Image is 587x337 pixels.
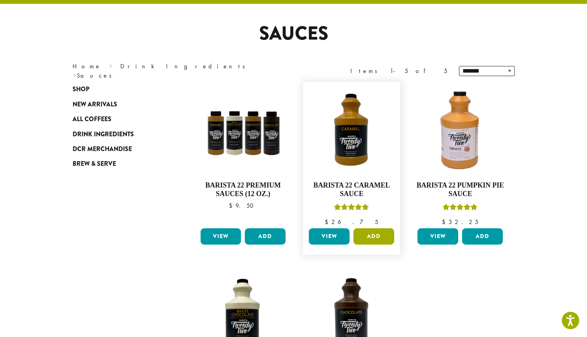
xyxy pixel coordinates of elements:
a: Brew & Serve [73,156,166,171]
bdi: 9.50 [229,202,257,210]
span: New Arrivals [73,100,117,109]
a: Barista 22 Premium Sauces (12 oz.) $9.50 [199,86,288,225]
a: New Arrivals [73,97,166,112]
div: Rated 5.00 out of 5 [334,203,369,214]
span: $ [325,218,331,226]
button: Add [245,228,286,245]
h4: Barista 22 Premium Sauces (12 oz.) [199,181,288,198]
a: Drink Ingredients [73,127,166,141]
span: All Coffees [73,115,111,124]
span: Shop [73,85,89,94]
span: $ [442,218,448,226]
a: Shop [73,82,166,97]
a: View [417,228,458,245]
span: Brew & Serve [73,159,116,169]
a: Barista 22 Caramel SauceRated 5.00 out of 5 $26.75 [307,86,396,225]
h4: Barista 22 Caramel Sauce [307,181,396,198]
button: Add [353,228,394,245]
span: › [73,68,76,80]
bdi: 26.75 [325,218,378,226]
a: View [201,228,241,245]
div: Rated 5.00 out of 5 [443,203,478,214]
a: DCR Merchandise [73,142,166,156]
button: Add [462,228,503,245]
img: B22SauceSqueeze_All-300x300.png [198,86,287,175]
div: Items 1-5 of 5 [350,66,447,76]
a: Drink Ingredients [120,62,250,70]
a: Barista 22 Pumpkin Pie SauceRated 5.00 out of 5 $32.25 [416,86,505,225]
span: DCR Merchandise [73,144,132,154]
nav: Breadcrumb [73,62,282,80]
h4: Barista 22 Pumpkin Pie Sauce [416,181,505,198]
span: Drink Ingredients [73,130,134,139]
img: B22-Caramel-Sauce_Stock-e1709240861679.png [307,86,396,175]
bdi: 32.25 [442,218,478,226]
img: DP3239.64-oz.01.default.png [416,86,505,175]
h1: Sauces [67,23,521,45]
a: View [309,228,350,245]
a: Home [73,62,101,70]
span: › [109,59,112,71]
a: All Coffees [73,112,166,127]
span: $ [229,202,235,210]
